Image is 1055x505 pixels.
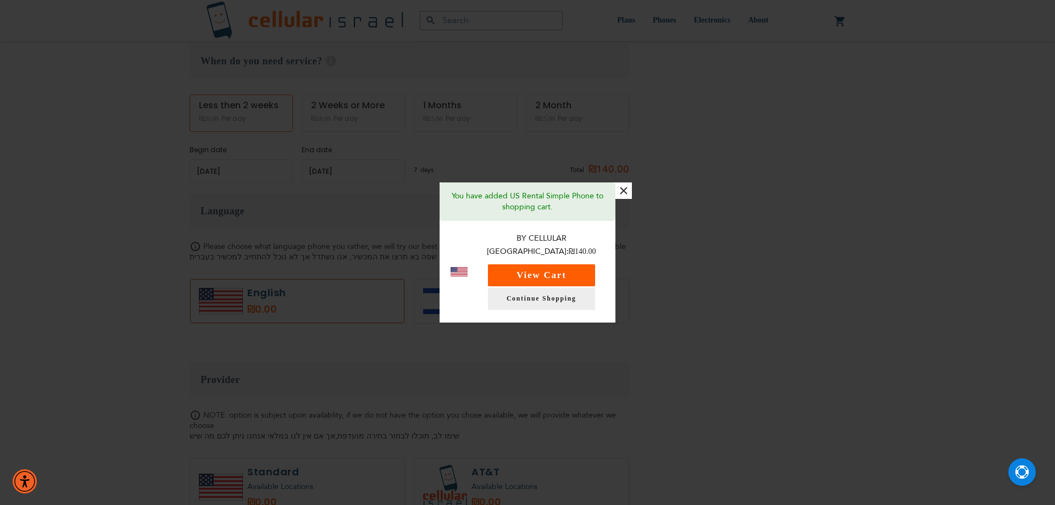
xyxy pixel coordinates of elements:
p: By Cellular [GEOGRAPHIC_DATA]: [479,232,604,259]
button: × [615,182,632,199]
a: Continue Shopping [488,288,595,310]
span: ₪140.00 [569,247,596,256]
button: View Cart [488,264,595,286]
div: Accessibility Menu [13,469,37,493]
p: You have added US Rental Simple Phone to shopping cart. [448,191,607,213]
